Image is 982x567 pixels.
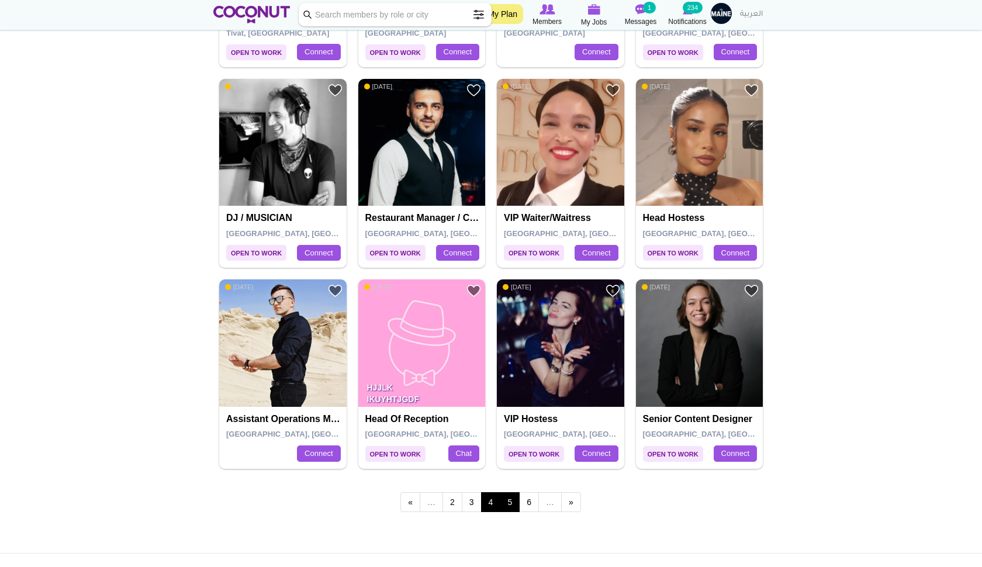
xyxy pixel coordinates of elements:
[606,83,620,98] a: Add to Favourites
[448,445,479,462] a: Chat
[365,414,482,424] h4: Head of Reception
[625,16,657,27] span: Messages
[714,445,757,462] a: Connect
[365,29,447,37] span: [GEOGRAPHIC_DATA]
[503,283,531,291] span: [DATE]
[504,430,670,438] span: [GEOGRAPHIC_DATA], [GEOGRAPHIC_DATA]
[683,2,703,13] small: 234
[481,492,501,512] span: 4
[226,213,343,223] h4: DJ / MUSICIAN
[643,414,759,424] h4: Senior Content Designer
[226,414,343,424] h4: Assistant operations manager
[358,374,486,407] p: HJJLK IKUYHTJGDF
[436,44,479,60] a: Connect
[504,229,670,238] span: [GEOGRAPHIC_DATA], [GEOGRAPHIC_DATA]
[297,245,340,261] a: Connect
[587,4,600,15] img: My Jobs
[664,3,711,27] a: Notifications Notifications 234
[225,283,254,291] span: [DATE]
[643,446,703,462] span: Open to Work
[668,16,706,27] span: Notifications
[226,44,286,60] span: Open to Work
[503,82,531,91] span: [DATE]
[533,16,562,27] span: Members
[226,430,393,438] span: [GEOGRAPHIC_DATA], [GEOGRAPHIC_DATA]
[299,3,492,26] input: Search members by role or city
[643,29,810,37] span: [GEOGRAPHIC_DATA], [GEOGRAPHIC_DATA]
[420,492,443,512] span: …
[328,83,343,98] a: Add to Favourites
[466,83,481,98] a: Add to Favourites
[364,283,393,291] span: [DATE]
[643,2,656,13] small: 1
[504,213,620,223] h4: VIP Waiter/Waitress
[642,283,670,291] span: [DATE]
[462,492,482,512] a: 3
[714,245,757,261] a: Connect
[466,283,481,298] a: Add to Favourites
[504,446,564,462] span: Open to Work
[643,44,703,60] span: Open to Work
[500,492,520,512] a: 5
[734,3,769,26] a: العربية
[504,245,564,261] span: Open to Work
[297,44,340,60] a: Connect
[365,229,532,238] span: [GEOGRAPHIC_DATA], [GEOGRAPHIC_DATA]
[225,82,254,91] span: [DATE]
[365,430,532,438] span: [GEOGRAPHIC_DATA], [GEOGRAPHIC_DATA]
[364,82,393,91] span: [DATE]
[436,245,479,261] a: Connect
[365,245,426,261] span: Open to Work
[575,245,618,261] a: Connect
[504,414,620,424] h4: VIP hostess
[570,3,617,28] a: My Jobs My Jobs
[643,245,703,261] span: Open to Work
[683,4,693,15] img: Notifications
[575,44,618,60] a: Connect
[365,446,426,462] span: Open to Work
[540,4,555,15] img: Browse Members
[226,29,329,37] span: Tivat, [GEOGRAPHIC_DATA]
[365,213,482,223] h4: Restaurant Manager / Client Care Expert / Event Manager
[482,4,523,24] a: My Plan
[714,44,757,60] a: Connect
[617,3,664,27] a: Messages Messages 1
[226,245,286,261] span: Open to Work
[328,283,343,298] a: Add to Favourites
[744,283,759,298] a: Add to Favourites
[606,283,620,298] a: Add to Favourites
[442,492,462,512] a: 2
[581,16,607,28] span: My Jobs
[561,492,581,512] a: next ›
[643,229,810,238] span: [GEOGRAPHIC_DATA], [GEOGRAPHIC_DATA]
[642,82,670,91] span: [DATE]
[226,229,393,238] span: [GEOGRAPHIC_DATA], [GEOGRAPHIC_DATA]
[297,445,340,462] a: Connect
[744,83,759,98] a: Add to Favourites
[524,3,570,27] a: Browse Members Members
[643,213,759,223] h4: Head Hostess
[365,44,426,60] span: Open to Work
[504,29,585,37] span: [GEOGRAPHIC_DATA]
[519,492,539,512] a: 6
[538,492,562,512] span: …
[643,430,810,438] span: [GEOGRAPHIC_DATA], [GEOGRAPHIC_DATA]
[400,492,420,512] a: ‹ previous
[213,6,290,23] img: Home
[575,445,618,462] a: Connect
[635,4,646,15] img: Messages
